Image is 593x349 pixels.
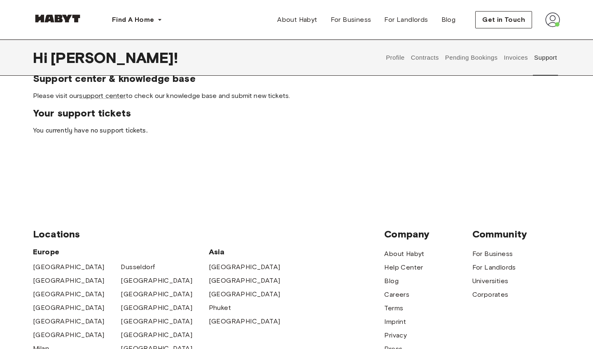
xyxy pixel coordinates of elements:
[384,228,472,240] span: Company
[472,263,516,272] a: For Landlords
[384,263,423,272] a: Help Center
[384,276,399,286] a: Blog
[209,247,296,257] span: Asia
[482,15,525,25] span: Get in Touch
[33,49,51,66] span: Hi
[472,276,509,286] a: Universities
[209,262,280,272] a: [GEOGRAPHIC_DATA]
[475,11,532,28] button: Get in Touch
[209,276,280,286] a: [GEOGRAPHIC_DATA]
[33,14,82,23] img: Habyt
[277,15,317,25] span: About Habyt
[384,317,406,327] a: Imprint
[33,303,105,313] a: [GEOGRAPHIC_DATA]
[472,249,513,259] a: For Business
[410,40,440,76] button: Contracts
[209,316,280,326] a: [GEOGRAPHIC_DATA]
[331,15,371,25] span: For Business
[33,247,209,257] span: Europe
[33,91,560,100] span: Please visit our to check our knowledge base and submit new tickets.
[33,228,384,240] span: Locations
[271,12,324,28] a: About Habyt
[121,316,192,326] a: [GEOGRAPHIC_DATA]
[33,72,560,85] span: Support center & knowledge base
[121,262,155,272] a: Dusseldorf
[209,289,280,299] a: [GEOGRAPHIC_DATA]
[385,40,406,76] button: Profile
[121,289,192,299] a: [GEOGRAPHIC_DATA]
[33,316,105,326] a: [GEOGRAPHIC_DATA]
[383,40,560,76] div: user profile tabs
[472,290,509,300] a: Corporates
[33,126,560,136] p: You currently have no support tickets.
[384,290,409,300] a: Careers
[384,330,407,340] a: Privacy
[79,92,126,100] a: support center
[33,276,105,286] a: [GEOGRAPHIC_DATA]
[384,15,428,25] span: For Landlords
[121,330,192,340] a: [GEOGRAPHIC_DATA]
[33,289,105,299] a: [GEOGRAPHIC_DATA]
[378,12,434,28] a: For Landlords
[105,12,169,28] button: Find A Home
[533,40,558,76] button: Support
[503,40,529,76] button: Invoices
[384,303,403,313] a: Terms
[51,49,178,66] span: [PERSON_NAME] !
[435,12,462,28] a: Blog
[33,107,560,119] span: Your support tickets
[209,303,231,313] a: Phuket
[545,12,560,27] img: avatar
[33,330,105,340] a: [GEOGRAPHIC_DATA]
[324,12,378,28] a: For Business
[121,276,192,286] a: [GEOGRAPHIC_DATA]
[472,228,560,240] span: Community
[384,249,424,259] a: About Habyt
[444,40,499,76] button: Pending Bookings
[112,15,154,25] span: Find A Home
[33,262,105,272] a: [GEOGRAPHIC_DATA]
[121,303,192,313] a: [GEOGRAPHIC_DATA]
[441,15,456,25] span: Blog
